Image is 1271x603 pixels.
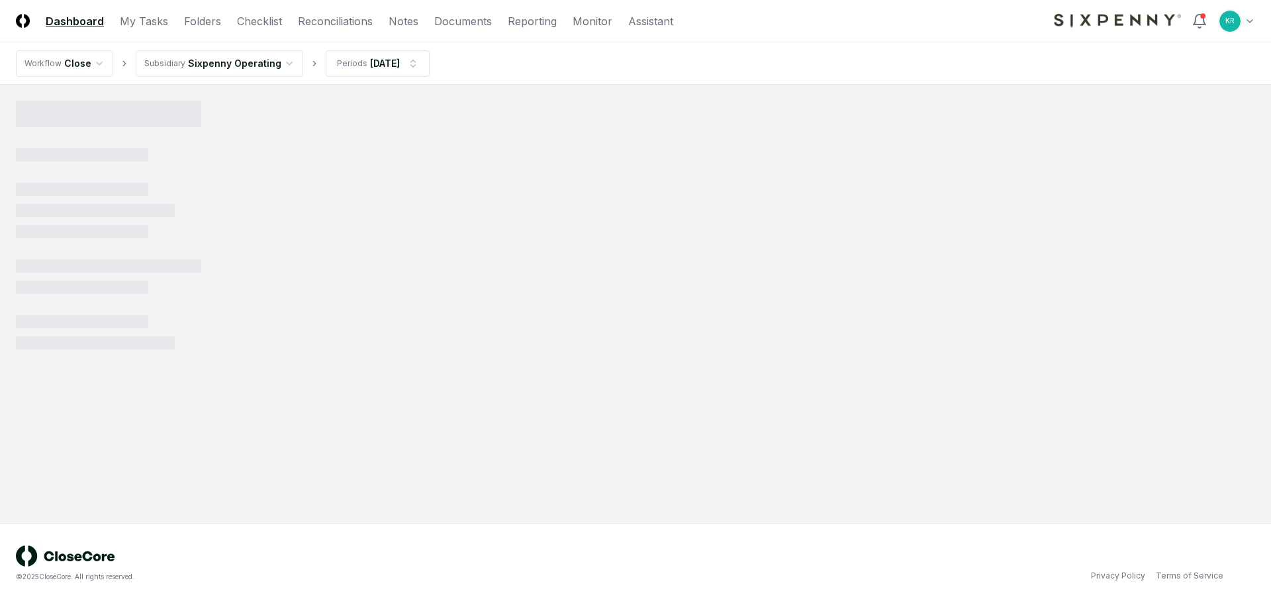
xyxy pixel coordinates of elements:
[16,572,635,582] div: © 2025 CloseCore. All rights reserved.
[370,56,400,70] div: [DATE]
[16,50,430,77] nav: breadcrumb
[573,13,612,29] a: Monitor
[237,13,282,29] a: Checklist
[628,13,673,29] a: Assistant
[24,58,62,70] div: Workflow
[1218,9,1242,33] button: KR
[16,545,115,567] img: logo
[120,13,168,29] a: My Tasks
[46,13,104,29] a: Dashboard
[144,58,185,70] div: Subsidiary
[1091,570,1145,582] a: Privacy Policy
[298,13,373,29] a: Reconciliations
[434,13,492,29] a: Documents
[16,14,30,28] img: Logo
[184,13,221,29] a: Folders
[1156,570,1223,582] a: Terms of Service
[389,13,418,29] a: Notes
[326,50,430,77] button: Periods[DATE]
[337,58,367,70] div: Periods
[1054,14,1181,28] img: Sixpenny logo
[1225,16,1235,26] span: KR
[508,13,557,29] a: Reporting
